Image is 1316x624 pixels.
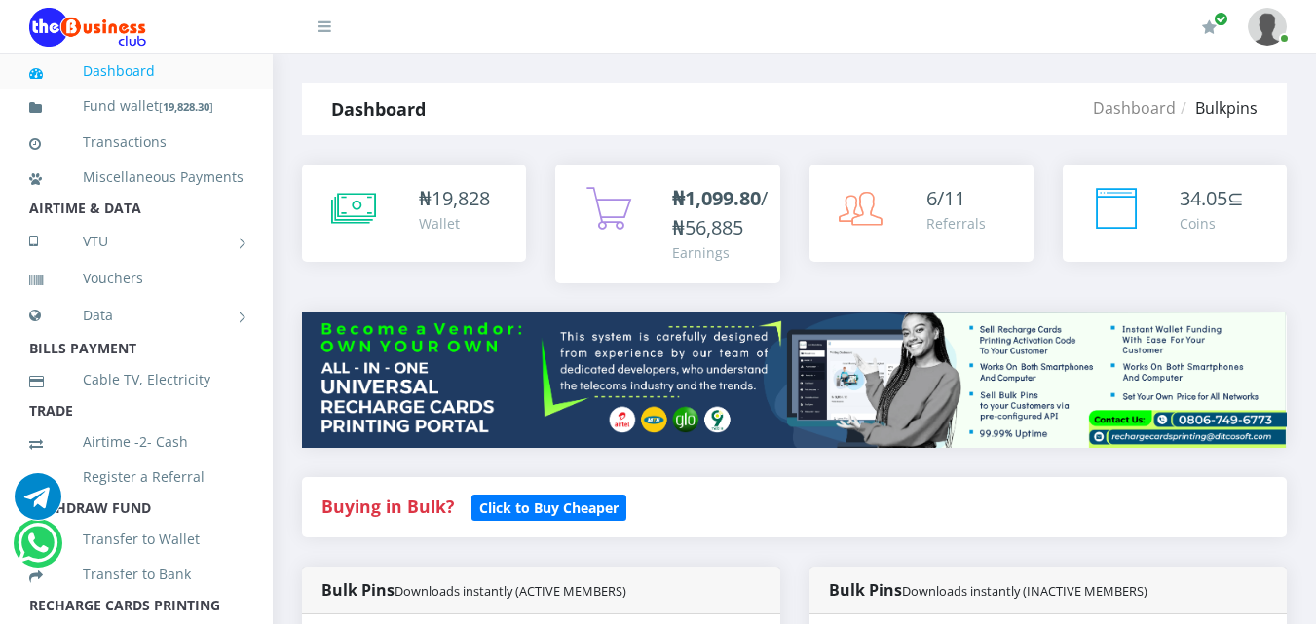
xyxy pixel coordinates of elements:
img: Logo [29,8,146,47]
strong: Buying in Bulk? [321,495,454,518]
span: Renew/Upgrade Subscription [1214,12,1228,26]
div: Earnings [672,242,768,263]
img: User [1248,8,1287,46]
a: Click to Buy Cheaper [471,495,626,518]
div: Coins [1180,213,1244,234]
a: Transfer to Bank [29,552,244,597]
div: Referrals [926,213,986,234]
div: Wallet [419,213,490,234]
a: Miscellaneous Payments [29,155,244,200]
a: Dashboard [1093,97,1176,119]
a: ₦19,828 Wallet [302,165,526,262]
img: multitenant_rcp.png [302,312,1287,448]
small: Downloads instantly (INACTIVE MEMBERS) [902,582,1147,600]
a: Vouchers [29,256,244,301]
strong: Dashboard [331,97,426,121]
a: Chat for support [15,488,61,520]
a: Chat for support [18,534,57,567]
div: ⊆ [1180,184,1244,213]
a: Cable TV, Electricity [29,357,244,402]
span: 6/11 [926,185,965,211]
small: Downloads instantly (ACTIVE MEMBERS) [395,582,626,600]
span: 19,828 [432,185,490,211]
a: Data [29,291,244,340]
strong: Bulk Pins [321,579,626,601]
a: Dashboard [29,49,244,93]
a: ₦1,099.80/₦56,885 Earnings [555,165,779,283]
b: Click to Buy Cheaper [479,498,619,517]
strong: Bulk Pins [829,579,1147,601]
li: Bulkpins [1176,96,1258,120]
b: 19,828.30 [163,99,209,114]
b: ₦1,099.80 [672,185,761,211]
span: /₦56,885 [672,185,768,240]
a: Transfer to Wallet [29,517,244,562]
a: Airtime -2- Cash [29,420,244,464]
a: Register a Referral [29,455,244,499]
a: Fund wallet[19,828.30] [29,84,244,129]
i: Renew/Upgrade Subscription [1202,19,1217,35]
small: [ ] [159,99,213,114]
div: ₦ [419,184,490,213]
span: 34.05 [1180,185,1227,211]
a: 6/11 Referrals [809,165,1034,262]
a: VTU [29,217,244,266]
a: Transactions [29,120,244,165]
